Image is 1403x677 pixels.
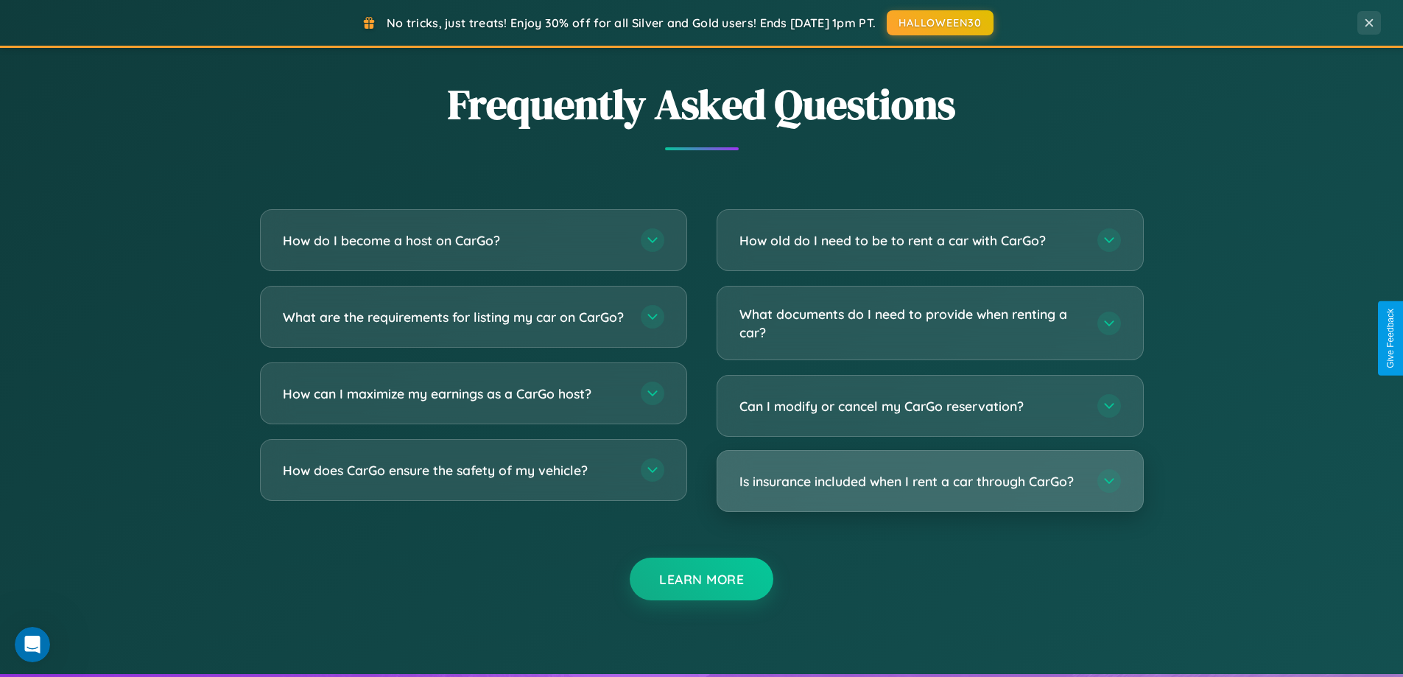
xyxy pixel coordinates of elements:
[283,385,626,403] h3: How can I maximize my earnings as a CarGo host?
[630,558,773,600] button: Learn More
[739,397,1083,415] h3: Can I modify or cancel my CarGo reservation?
[739,231,1083,250] h3: How old do I need to be to rent a car with CarGo?
[1385,309,1396,368] div: Give Feedback
[15,627,50,662] iframe: Intercom live chat
[739,472,1083,491] h3: Is insurance included when I rent a car through CarGo?
[387,15,876,30] span: No tricks, just treats! Enjoy 30% off for all Silver and Gold users! Ends [DATE] 1pm PT.
[283,231,626,250] h3: How do I become a host on CarGo?
[283,461,626,480] h3: How does CarGo ensure the safety of my vehicle?
[739,305,1083,341] h3: What documents do I need to provide when renting a car?
[260,76,1144,133] h2: Frequently Asked Questions
[887,10,994,35] button: HALLOWEEN30
[283,308,626,326] h3: What are the requirements for listing my car on CarGo?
